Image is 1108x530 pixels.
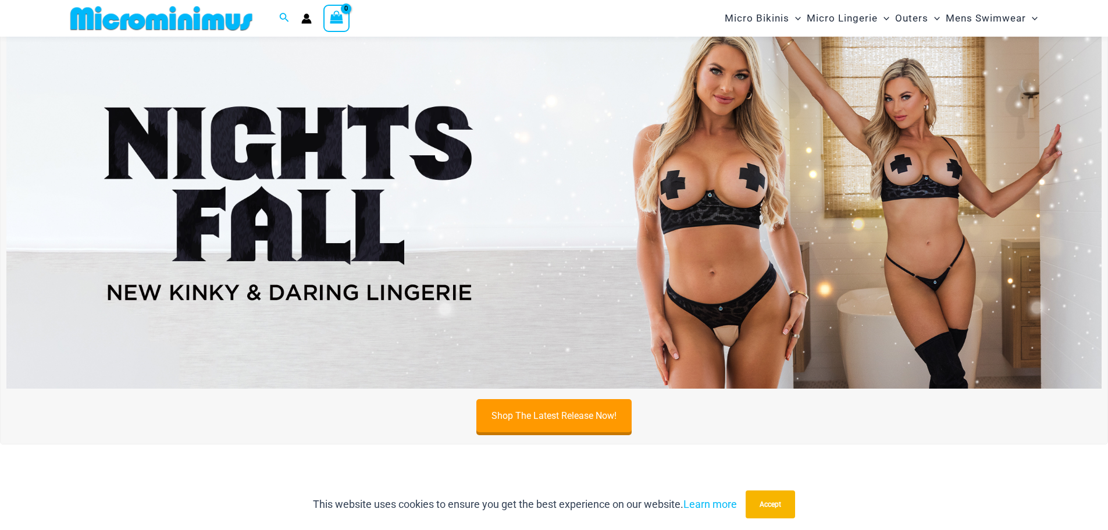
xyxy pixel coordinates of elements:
[928,3,940,33] span: Menu Toggle
[66,5,257,31] img: MM SHOP LOGO FLAT
[892,3,943,33] a: OutersMenu ToggleMenu Toggle
[279,11,290,26] a: Search icon link
[943,3,1041,33] a: Mens SwimwearMenu ToggleMenu Toggle
[878,3,889,33] span: Menu Toggle
[895,3,928,33] span: Outers
[313,496,737,513] p: This website uses cookies to ensure you get the best experience on our website.
[789,3,801,33] span: Menu Toggle
[1026,3,1038,33] span: Menu Toggle
[683,498,737,510] a: Learn more
[807,3,878,33] span: Micro Lingerie
[725,3,789,33] span: Micro Bikinis
[476,399,632,432] a: Shop The Latest Release Now!
[323,5,350,31] a: View Shopping Cart, empty
[6,16,1102,389] img: Night's Fall Silver Leopard Pack
[720,2,1043,35] nav: Site Navigation
[746,490,795,518] button: Accept
[722,3,804,33] a: Micro BikinisMenu ToggleMenu Toggle
[804,3,892,33] a: Micro LingerieMenu ToggleMenu Toggle
[946,3,1026,33] span: Mens Swimwear
[301,13,312,24] a: Account icon link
